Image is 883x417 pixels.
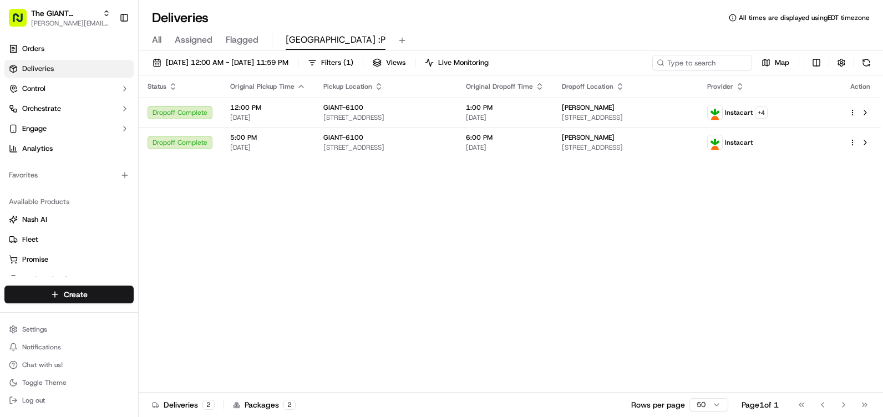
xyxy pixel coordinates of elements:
[4,166,134,184] div: Favorites
[22,144,53,154] span: Analytics
[31,19,110,28] button: [PERSON_NAME][EMAIL_ADDRESS][PERSON_NAME][DOMAIN_NAME]
[4,120,134,138] button: Engage
[31,8,98,19] button: The GIANT Company
[323,133,363,142] span: GIANT-6100
[562,113,689,122] span: [STREET_ADDRESS]
[849,82,872,91] div: Action
[148,82,166,91] span: Status
[4,322,134,337] button: Settings
[707,82,733,91] span: Provider
[286,33,385,47] span: [GEOGRAPHIC_DATA] :P
[22,274,75,284] span: Product Catalog
[321,58,353,68] span: Filters
[230,113,306,122] span: [DATE]
[708,135,722,150] img: profile_instacart_ahold_partner.png
[233,399,296,410] div: Packages
[466,82,533,91] span: Original Dropoff Time
[9,215,129,225] a: Nash AI
[152,9,209,27] h1: Deliveries
[283,400,296,410] div: 2
[323,103,363,112] span: GIANT-6100
[368,55,410,70] button: Views
[323,143,448,152] span: [STREET_ADDRESS]
[466,113,544,122] span: [DATE]
[22,215,47,225] span: Nash AI
[22,343,61,352] span: Notifications
[4,357,134,373] button: Chat with us!
[742,399,779,410] div: Page 1 of 1
[755,106,768,119] button: +4
[166,58,288,68] span: [DATE] 12:00 AM - [DATE] 11:59 PM
[303,55,358,70] button: Filters(1)
[9,235,129,245] a: Fleet
[725,108,753,117] span: Instacart
[22,360,63,369] span: Chat with us!
[386,58,405,68] span: Views
[226,33,258,47] span: Flagged
[152,33,161,47] span: All
[725,138,753,147] span: Instacart
[148,55,293,70] button: [DATE] 12:00 AM - [DATE] 11:59 PM
[757,55,794,70] button: Map
[4,211,134,228] button: Nash AI
[708,105,722,120] img: profile_instacart_ahold_partner.png
[4,251,134,268] button: Promise
[22,255,48,265] span: Promise
[562,103,615,112] span: [PERSON_NAME]
[775,58,789,68] span: Map
[631,399,685,410] p: Rows per page
[4,339,134,355] button: Notifications
[175,33,212,47] span: Assigned
[22,235,38,245] span: Fleet
[4,271,134,288] button: Product Catalog
[22,64,54,74] span: Deliveries
[9,274,129,284] a: Product Catalog
[230,133,306,142] span: 5:00 PM
[22,378,67,387] span: Toggle Theme
[230,143,306,152] span: [DATE]
[230,82,295,91] span: Original Pickup Time
[323,113,448,122] span: [STREET_ADDRESS]
[4,193,134,211] div: Available Products
[466,103,544,112] span: 1:00 PM
[4,286,134,303] button: Create
[562,133,615,142] span: [PERSON_NAME]
[22,84,45,94] span: Control
[4,140,134,157] a: Analytics
[202,400,215,410] div: 2
[323,82,372,91] span: Pickup Location
[4,40,134,58] a: Orders
[4,100,134,118] button: Orchestrate
[230,103,306,112] span: 12:00 PM
[4,60,134,78] a: Deliveries
[652,55,752,70] input: Type to search
[562,82,613,91] span: Dropoff Location
[562,143,689,152] span: [STREET_ADDRESS]
[466,143,544,152] span: [DATE]
[22,396,45,405] span: Log out
[4,375,134,390] button: Toggle Theme
[739,13,870,22] span: All times are displayed using EDT timezone
[22,44,44,54] span: Orders
[22,325,47,334] span: Settings
[4,4,115,31] button: The GIANT Company[PERSON_NAME][EMAIL_ADDRESS][PERSON_NAME][DOMAIN_NAME]
[64,289,88,300] span: Create
[4,80,134,98] button: Control
[343,58,353,68] span: ( 1 )
[466,133,544,142] span: 6:00 PM
[22,124,47,134] span: Engage
[152,399,215,410] div: Deliveries
[420,55,494,70] button: Live Monitoring
[9,255,129,265] a: Promise
[859,55,874,70] button: Refresh
[4,393,134,408] button: Log out
[438,58,489,68] span: Live Monitoring
[22,104,61,114] span: Orchestrate
[4,231,134,248] button: Fleet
